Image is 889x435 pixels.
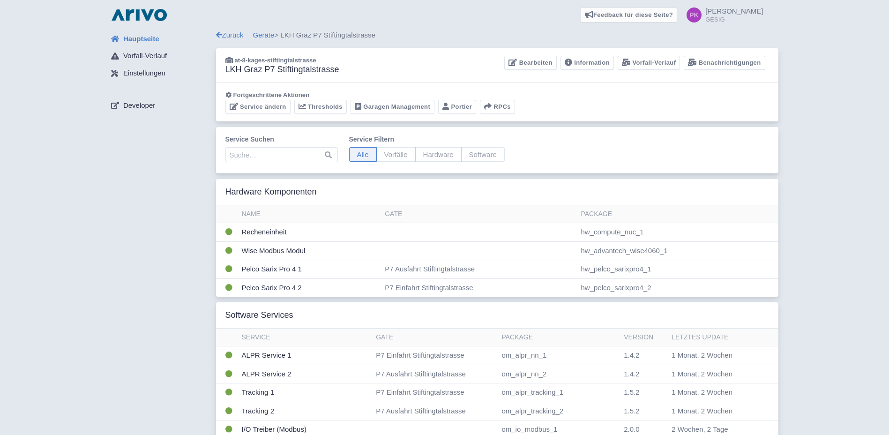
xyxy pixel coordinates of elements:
[498,346,620,365] td: om_alpr_nn_1
[225,65,339,75] h3: LKH Graz P7 Stiftingtalstrasse
[498,329,620,346] th: Package
[577,223,778,242] td: hw_compute_nuc_1
[376,147,416,162] span: Vorfälle
[351,100,434,114] a: Garagen Management
[216,30,778,41] div: > LKH Graz P7 Stiftingtalstrasse
[294,100,347,114] a: Thresholds
[225,310,293,321] h3: Software Services
[123,51,167,61] span: Vorfall-Verlauf
[381,278,577,297] td: P7 Einfahrt Stiftingtalstrasse
[123,68,165,79] span: Einstellungen
[123,100,155,111] span: Developer
[225,147,338,162] input: Suche…
[381,205,577,223] th: Gate
[372,383,498,402] td: P7 Einfahrt Stiftingtalstrasse
[618,56,680,70] a: Vorfall-Verlauf
[668,365,761,383] td: 1 Monat, 2 Wochen
[498,402,620,420] td: om_alpr_tracking_2
[684,56,765,70] a: Benachrichtigungen
[577,260,778,279] td: hw_pelco_sarixpro4_1
[705,16,763,22] small: GESIG
[438,100,476,114] a: Portier
[681,7,763,22] a: [PERSON_NAME] GESIG
[238,329,373,346] th: Service
[498,365,620,383] td: om_alpr_nn_2
[238,223,381,242] td: Recheneinheit
[238,383,373,402] td: Tracking 1
[624,388,639,396] span: 1.5.2
[381,260,577,279] td: P7 Ausfahrt Stiftingtalstrasse
[349,135,505,144] label: Service filtern
[668,346,761,365] td: 1 Monat, 2 Wochen
[238,205,381,223] th: Name
[624,370,639,378] span: 1.4.2
[372,365,498,383] td: P7 Ausfahrt Stiftingtalstrasse
[624,351,639,359] span: 1.4.2
[480,100,515,114] button: RPCs
[109,7,169,22] img: logo
[372,402,498,420] td: P7 Ausfahrt Stiftingtalstrasse
[577,278,778,297] td: hw_pelco_sarixpro4_2
[238,260,381,279] td: Pelco Sarix Pro 4 1
[498,383,620,402] td: om_alpr_tracking_1
[461,147,505,162] span: Software
[225,135,338,144] label: Service suchen
[415,147,462,162] span: Hardware
[504,56,556,70] a: Bearbeiten
[620,329,668,346] th: Version
[238,402,373,420] td: Tracking 2
[225,187,317,197] h3: Hardware Komponenten
[253,31,275,39] a: Geräte
[577,241,778,260] td: hw_advantech_wise4060_1
[560,56,614,70] a: Information
[624,407,639,415] span: 1.5.2
[238,278,381,297] td: Pelco Sarix Pro 4 2
[104,30,216,48] a: Hauptseite
[225,100,291,114] a: Service ändern
[705,7,763,15] span: [PERSON_NAME]
[624,425,639,433] span: 2.0.0
[372,346,498,365] td: P7 Einfahrt Stiftingtalstrasse
[577,205,778,223] th: Package
[104,97,216,114] a: Developer
[235,57,316,64] span: at-8-kages-stiftingtalstrasse
[238,365,373,383] td: ALPR Service 2
[349,147,377,162] span: Alle
[668,329,761,346] th: Letztes Update
[104,65,216,82] a: Einstellungen
[668,383,761,402] td: 1 Monat, 2 Wochen
[104,47,216,65] a: Vorfall-Verlauf
[233,91,310,98] span: Fortgeschrittene Aktionen
[581,7,678,22] a: Feedback für diese Seite?
[238,346,373,365] td: ALPR Service 1
[123,34,159,45] span: Hauptseite
[668,402,761,420] td: 1 Monat, 2 Wochen
[238,241,381,260] td: Wise Modbus Modul
[216,31,244,39] a: Zurück
[372,329,498,346] th: Gate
